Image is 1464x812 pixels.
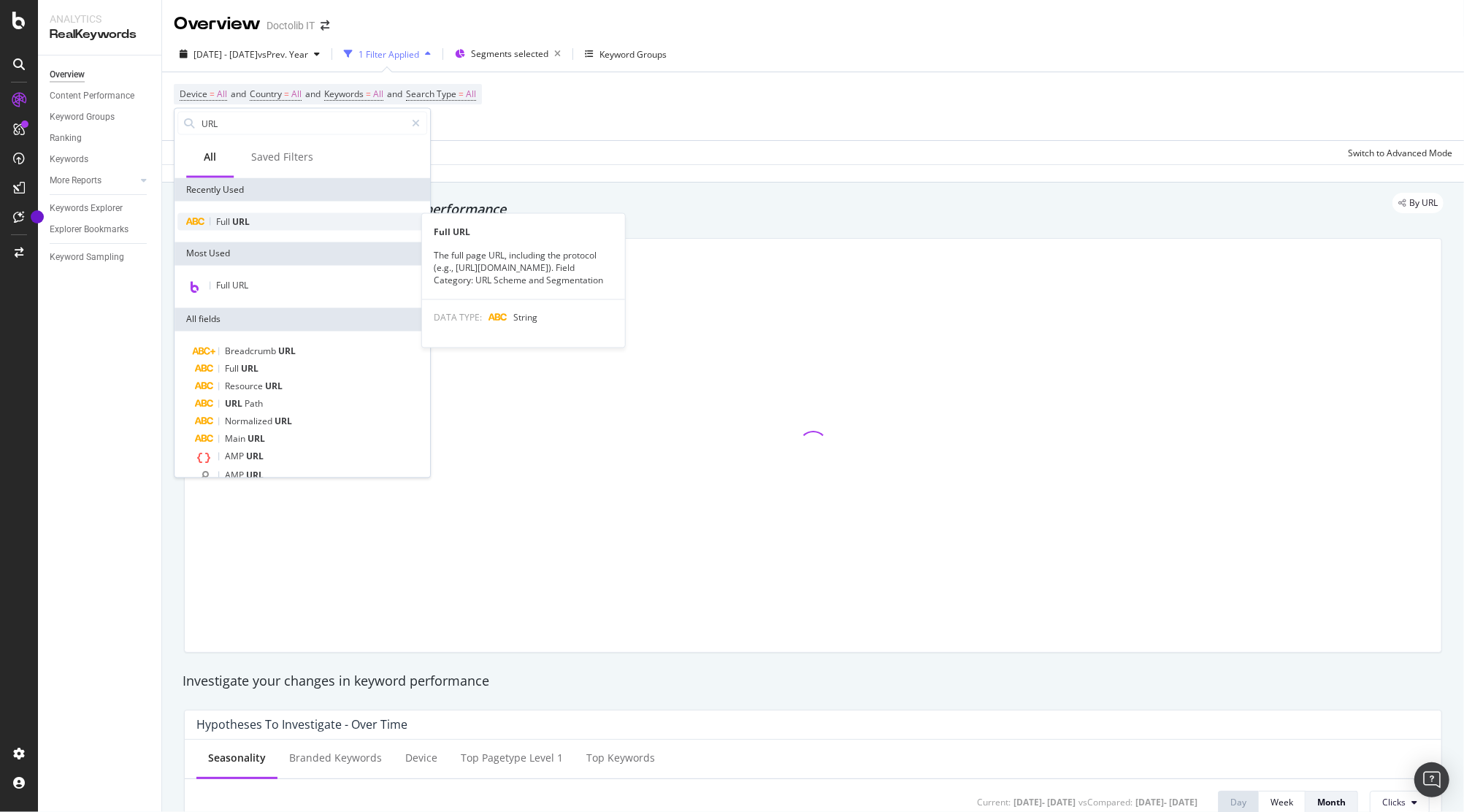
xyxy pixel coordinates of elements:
span: Keywords [324,88,364,100]
div: Hypotheses to Investigate - Over Time [196,717,407,732]
div: The full page URL, including the protocol (e.g., [URL][DOMAIN_NAME]). Field Category: URL Scheme ... [422,250,625,287]
span: All [466,84,476,104]
span: Resource [225,380,265,393]
div: vs Compared : [1078,796,1133,808]
div: Branded Keywords [289,751,382,765]
span: and [387,88,402,100]
span: URL [248,433,265,445]
div: Week [1271,796,1293,808]
span: Clicks [1382,796,1406,808]
span: By URL [1409,199,1438,207]
span: Path [245,398,263,410]
span: vs Prev. Year [258,48,308,61]
span: Full [216,215,232,228]
span: URL [246,470,264,482]
div: Tooltip anchor [31,210,44,223]
div: Day [1230,796,1246,808]
span: URL [265,380,283,393]
span: Breadcrumb [225,345,278,358]
span: Main [225,433,248,445]
a: Keyword Sampling [50,250,151,265]
div: Investigate your changes in keyword performance [183,672,1444,691]
div: Doctolib IT [267,18,315,33]
div: More Reports [50,173,101,188]
div: Ranking [50,131,82,146]
div: arrow-right-arrow-left [321,20,329,31]
div: [DATE] - [DATE] [1135,796,1197,808]
span: Full [225,363,241,375]
span: URL [241,363,258,375]
div: All fields [175,308,430,332]
a: Keywords Explorer [50,201,151,216]
span: DATA TYPE: [434,311,482,323]
span: = [210,88,215,100]
span: and [231,88,246,100]
span: URL [278,345,296,358]
div: Top Keywords [586,751,655,765]
div: Month [1317,796,1346,808]
div: Switch to Advanced Mode [1348,147,1452,159]
div: 1 Filter Applied [359,48,419,61]
span: Search Type [406,88,456,100]
div: Seasonality [208,751,266,765]
a: Content Performance [50,88,151,104]
div: Keywords [50,152,88,167]
div: legacy label [1392,193,1444,213]
button: 1 Filter Applied [338,42,437,66]
div: Overview [174,12,261,37]
div: Explorer Bookmarks [50,222,129,237]
div: Keyword Groups [599,48,667,61]
div: Current: [977,796,1011,808]
a: Overview [50,67,151,83]
div: Keyword Groups [50,110,115,125]
div: Most Used [175,242,430,266]
span: Segments selected [471,47,548,60]
span: = [459,88,464,100]
span: = [284,88,289,100]
div: Device [405,751,437,765]
div: Content Performance [50,88,134,104]
span: All [373,84,383,104]
span: Normalized [225,415,275,428]
a: Explorer Bookmarks [50,222,151,237]
div: Open Intercom Messenger [1414,762,1449,797]
div: Keyword Sampling [50,250,124,265]
span: = [366,88,371,100]
div: Analytics [50,12,150,26]
div: Saved Filters [251,150,313,164]
span: URL [275,415,292,428]
span: AMP [225,470,246,482]
span: and [305,88,321,100]
div: Keywords Explorer [50,201,123,216]
span: Full URL [216,280,248,292]
a: Keyword Groups [50,110,151,125]
button: [DATE] - [DATE]vsPrev. Year [174,42,326,66]
span: All [291,84,302,104]
button: Switch to Advanced Mode [1342,141,1452,164]
span: String [513,311,537,323]
button: Keyword Groups [579,42,672,66]
span: URL [225,398,245,410]
a: Ranking [50,131,151,146]
div: [DATE] - [DATE] [1013,796,1076,808]
span: AMP [225,451,246,463]
span: URL [232,215,250,228]
a: Keywords [50,152,151,167]
div: RealKeywords [50,26,150,43]
div: Full URL [422,226,625,238]
input: Search by field name [200,112,405,134]
div: Overview [50,67,85,83]
div: All [204,150,216,164]
a: More Reports [50,173,137,188]
div: Recently Used [175,178,430,202]
span: Device [180,88,207,100]
span: URL [246,451,264,463]
span: [DATE] - [DATE] [193,48,258,61]
span: All [217,84,227,104]
div: Top pagetype Level 1 [461,751,563,765]
span: Country [250,88,282,100]
button: Segments selected [449,42,567,66]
